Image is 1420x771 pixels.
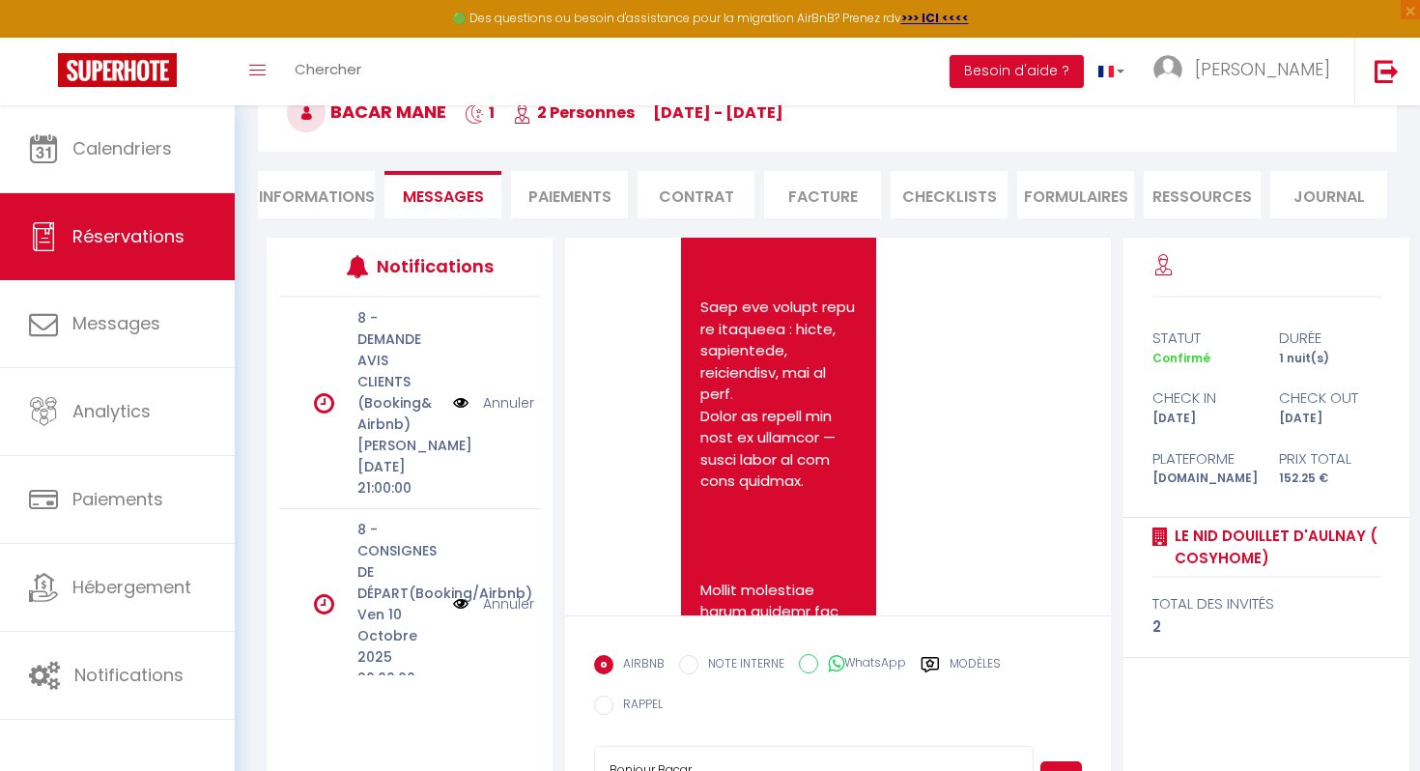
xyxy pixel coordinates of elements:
li: Paiements [511,171,628,218]
label: NOTE INTERNE [698,655,784,676]
img: ... [1153,55,1182,84]
div: Prix total [1266,447,1393,471]
span: Analytics [72,399,151,423]
span: Bacar Mane [287,100,446,124]
a: Annuler [483,392,534,414]
li: Contrat [638,171,754,218]
div: total des invités [1152,592,1381,615]
div: [DATE] [1266,410,1393,428]
a: Annuler [483,593,534,614]
div: check out [1266,386,1393,410]
li: Ressources [1144,171,1261,218]
p: 8 - DEMANDE AVIS CLIENTS (Booking& Airbnb) [357,307,440,435]
div: [DATE] [1140,410,1266,428]
img: NO IMAGE [453,392,469,414]
p: [PERSON_NAME][DATE] 21:00:00 [357,435,440,499]
li: CHECKLISTS [891,171,1008,218]
div: [DOMAIN_NAME] [1140,470,1266,488]
span: Messages [72,311,160,335]
label: AIRBNB [613,655,665,676]
img: logout [1375,59,1399,83]
div: 2 [1152,615,1381,639]
label: RAPPEL [613,696,663,717]
div: check in [1140,386,1266,410]
li: Journal [1270,171,1387,218]
img: NO IMAGE [453,593,469,614]
span: Confirmé [1152,350,1210,366]
h3: Notifications [377,244,485,288]
span: 1 [465,101,495,124]
a: Le Nid douillet d'Aulnay ( CosyHome) [1168,525,1381,570]
li: FORMULAIRES [1017,171,1134,218]
label: WhatsApp [818,654,906,675]
li: Informations [258,171,375,218]
div: 1 nuit(s) [1266,350,1393,368]
span: [PERSON_NAME] [1195,57,1330,81]
span: Messages [403,186,484,208]
a: ... [PERSON_NAME] [1139,38,1354,105]
span: Calendriers [72,136,172,160]
div: statut [1140,327,1266,350]
span: Notifications [74,663,184,687]
span: Chercher [295,59,361,79]
span: Réservations [72,224,185,248]
span: [DATE] - [DATE] [653,101,783,124]
p: 8 - CONSIGNES DE DÉPART(Booking/Airbnb) [357,519,440,604]
span: 2 Personnes [513,101,635,124]
div: Plateforme [1140,447,1266,471]
img: Super Booking [58,53,177,87]
span: Hébergement [72,575,191,599]
a: Chercher [280,38,376,105]
button: Besoin d'aide ? [950,55,1084,88]
p: Ven 10 Octobre 2025 20:00:00 [357,604,440,689]
span: Paiements [72,487,163,511]
div: durée [1266,327,1393,350]
div: 152.25 € [1266,470,1393,488]
label: Modèles [950,655,1001,679]
a: >>> ICI <<<< [901,10,969,26]
li: Facture [764,171,881,218]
